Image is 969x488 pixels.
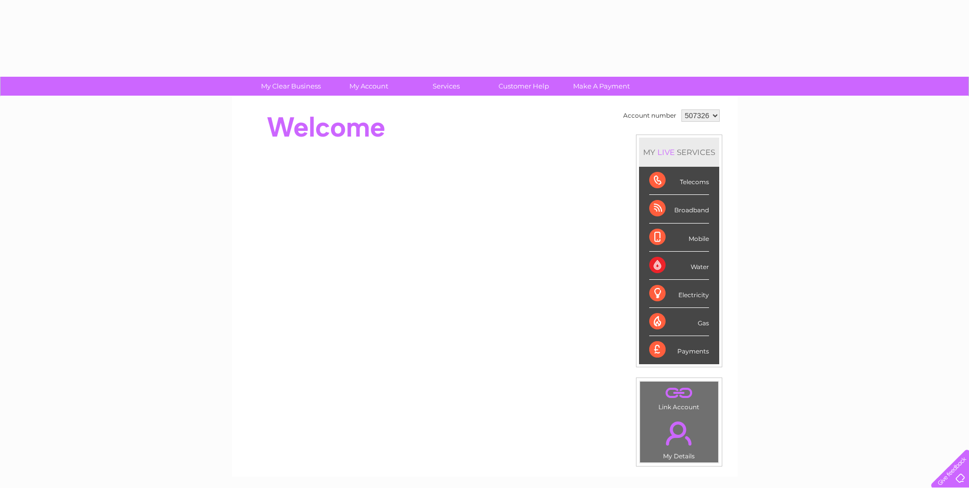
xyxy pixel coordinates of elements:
a: Make A Payment [559,77,644,96]
a: Customer Help [482,77,566,96]
div: Mobile [649,224,709,252]
a: Services [404,77,488,96]
a: My Clear Business [249,77,333,96]
div: Water [649,252,709,280]
div: MY SERVICES [639,138,719,167]
div: Broadband [649,195,709,223]
td: Link Account [640,381,719,413]
a: . [643,384,716,402]
div: Payments [649,336,709,364]
div: Electricity [649,280,709,308]
td: Account number [621,107,679,124]
td: My Details [640,413,719,463]
a: . [643,415,716,451]
a: My Account [326,77,411,96]
div: LIVE [655,147,677,157]
div: Telecoms [649,167,709,195]
div: Gas [649,308,709,336]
